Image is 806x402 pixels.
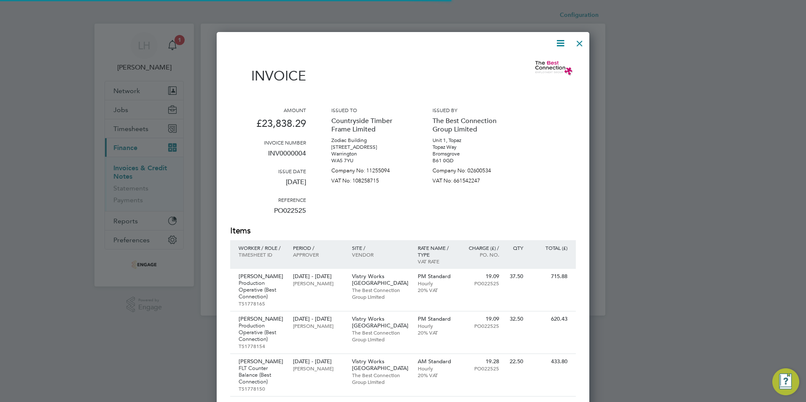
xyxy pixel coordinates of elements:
[352,358,409,372] p: Vistry Works [GEOGRAPHIC_DATA]
[462,251,499,258] p: Po. No.
[352,251,409,258] p: Vendor
[331,137,407,144] p: Zodiac Building
[230,174,306,196] p: [DATE]
[293,280,343,287] p: [PERSON_NAME]
[418,280,454,287] p: Hourly
[418,322,454,329] p: Hourly
[418,258,454,265] p: VAT rate
[239,300,285,307] p: TS1778165
[418,365,454,372] p: Hourly
[331,144,407,150] p: [STREET_ADDRESS]
[230,196,306,203] h3: Reference
[239,280,285,300] p: Production Operative (Best Connection)
[532,244,567,251] p: Total (£)
[418,358,454,365] p: AM Standard
[331,150,407,157] p: Warrington
[462,316,499,322] p: 19.09
[352,273,409,287] p: Vistry Works [GEOGRAPHIC_DATA]
[239,316,285,322] p: [PERSON_NAME]
[534,55,576,80] img: thebestconnection-logo-remittance.png
[230,203,306,225] p: PO022525
[462,358,499,365] p: 19.28
[293,244,343,251] p: Period /
[230,113,306,139] p: £23,838.29
[230,168,306,174] h3: Issue date
[433,157,508,164] p: B61 0GD
[508,358,523,365] p: 22.50
[239,244,285,251] p: Worker / Role /
[293,358,343,365] p: [DATE] - [DATE]
[433,164,508,174] p: Company No: 02600534
[331,107,407,113] h3: Issued to
[239,365,285,385] p: FLT Counter Balance (Best Connection)
[293,251,343,258] p: Approver
[352,372,409,385] p: The Best Connection Group Limited
[352,287,409,300] p: The Best Connection Group Limited
[508,316,523,322] p: 32.50
[532,316,567,322] p: 620.43
[433,174,508,184] p: VAT No: 661542247
[331,113,407,137] p: Countryside Timber Frame Limited
[418,244,454,258] p: Rate name / type
[239,273,285,280] p: [PERSON_NAME]
[508,273,523,280] p: 37.50
[230,225,576,237] h2: Items
[462,322,499,329] p: PO022525
[239,385,285,392] p: TS1778150
[532,273,567,280] p: 715.88
[293,273,343,280] p: [DATE] - [DATE]
[352,329,409,343] p: The Best Connection Group Limited
[462,365,499,372] p: PO022525
[462,280,499,287] p: PO022525
[331,164,407,174] p: Company No: 11255094
[418,287,454,293] p: 20% VAT
[462,244,499,251] p: Charge (£) /
[462,273,499,280] p: 19.09
[230,107,306,113] h3: Amount
[433,137,508,144] p: Unit 1, Topaz
[331,157,407,164] p: WA5 7YU
[230,139,306,146] h3: Invoice number
[239,322,285,343] p: Production Operative (Best Connection)
[239,358,285,365] p: [PERSON_NAME]
[433,113,508,137] p: The Best Connection Group Limited
[293,322,343,329] p: [PERSON_NAME]
[418,329,454,336] p: 20% VAT
[418,372,454,378] p: 20% VAT
[331,174,407,184] p: VAT No: 108258715
[772,368,799,395] button: Engage Resource Center
[293,365,343,372] p: [PERSON_NAME]
[239,343,285,349] p: TS1778154
[508,244,523,251] p: QTY
[433,150,508,157] p: Bromsgrove
[352,244,409,251] p: Site /
[433,107,508,113] h3: Issued by
[433,144,508,150] p: Topaz Way
[418,273,454,280] p: PM Standard
[230,146,306,168] p: INV0000004
[230,68,306,84] h1: Invoice
[532,358,567,365] p: 433.80
[239,251,285,258] p: Timesheet ID
[352,316,409,329] p: Vistry Works [GEOGRAPHIC_DATA]
[418,316,454,322] p: PM Standard
[293,316,343,322] p: [DATE] - [DATE]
